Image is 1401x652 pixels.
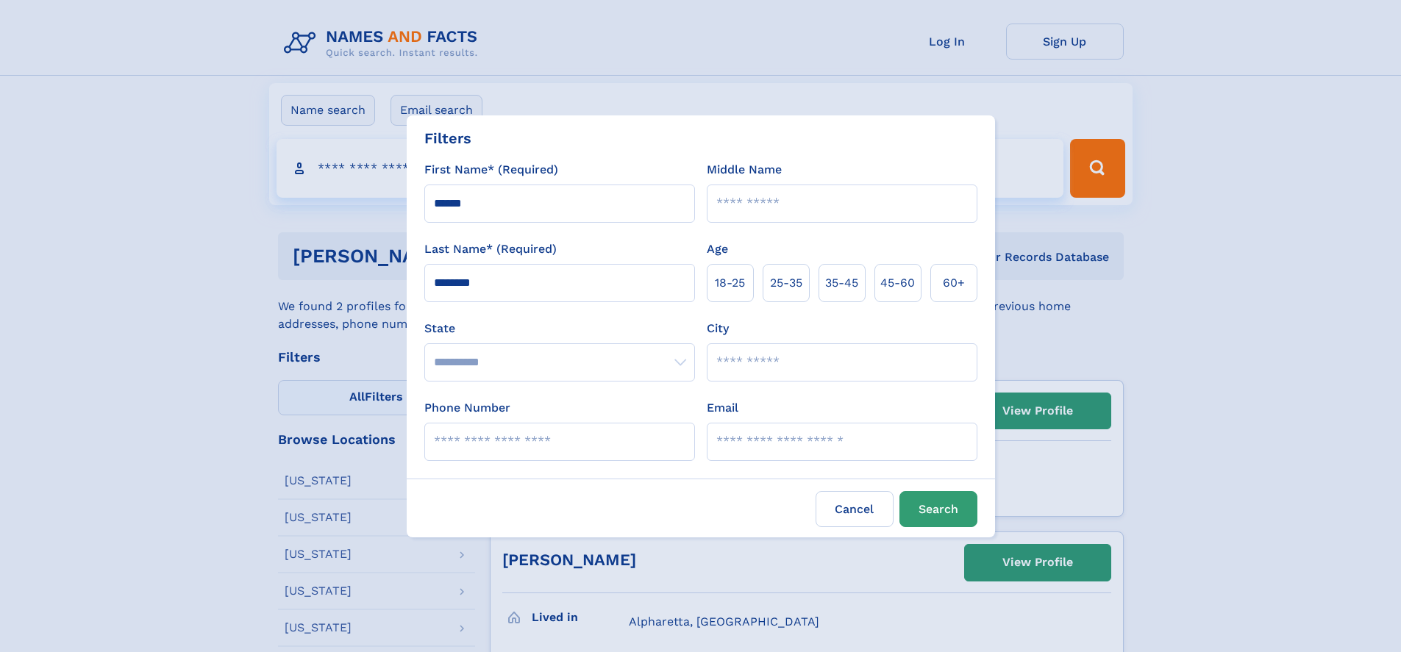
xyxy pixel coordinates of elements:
span: 35‑45 [825,274,858,292]
label: Age [707,240,728,258]
span: 18‑25 [715,274,745,292]
label: First Name* (Required) [424,161,558,179]
label: Phone Number [424,399,510,417]
label: City [707,320,729,337]
div: Filters [424,127,471,149]
label: Middle Name [707,161,782,179]
label: Email [707,399,738,417]
span: 45‑60 [880,274,915,292]
label: Last Name* (Required) [424,240,557,258]
span: 25‑35 [770,274,802,292]
button: Search [899,491,977,527]
label: State [424,320,695,337]
label: Cancel [816,491,894,527]
span: 60+ [943,274,965,292]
